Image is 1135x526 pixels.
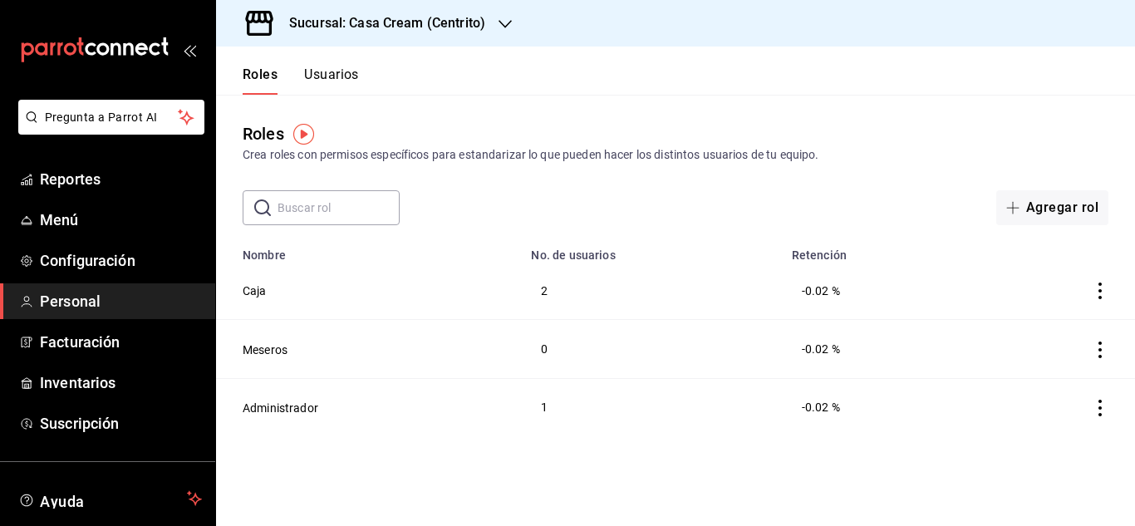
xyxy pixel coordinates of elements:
input: Buscar rol [278,191,400,224]
button: Agregar rol [996,190,1108,225]
td: 0 [521,320,781,378]
button: Administrador [243,400,318,416]
a: Pregunta a Parrot AI [12,120,204,138]
button: Meseros [243,342,287,358]
span: Menú [40,209,202,231]
div: Roles [243,121,284,146]
span: Reportes [40,168,202,190]
span: Inventarios [40,371,202,394]
span: Configuración [40,249,202,272]
button: Caja [243,283,267,299]
th: Retención [782,238,977,262]
button: Pregunta a Parrot AI [18,100,204,135]
button: actions [1092,400,1108,416]
td: -0.02 % [782,378,977,436]
h3: Sucursal: Casa Cream (Centrito) [276,13,485,33]
span: Pregunta a Parrot AI [45,109,179,126]
span: Suscripción [40,412,202,435]
td: -0.02 % [782,320,977,378]
div: Crea roles con permisos específicos para estandarizar lo que pueden hacer los distintos usuarios ... [243,146,1108,164]
td: -0.02 % [782,262,977,320]
img: Tooltip marker [293,124,314,145]
button: Usuarios [304,66,359,95]
td: 2 [521,262,781,320]
td: 1 [521,378,781,436]
button: open_drawer_menu [183,43,196,57]
div: navigation tabs [243,66,359,95]
span: Personal [40,290,202,312]
span: Ayuda [40,489,180,509]
button: actions [1092,342,1108,358]
span: Facturación [40,331,202,353]
th: Nombre [216,238,521,262]
button: actions [1092,283,1108,299]
button: Roles [243,66,278,95]
th: No. de usuarios [521,238,781,262]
